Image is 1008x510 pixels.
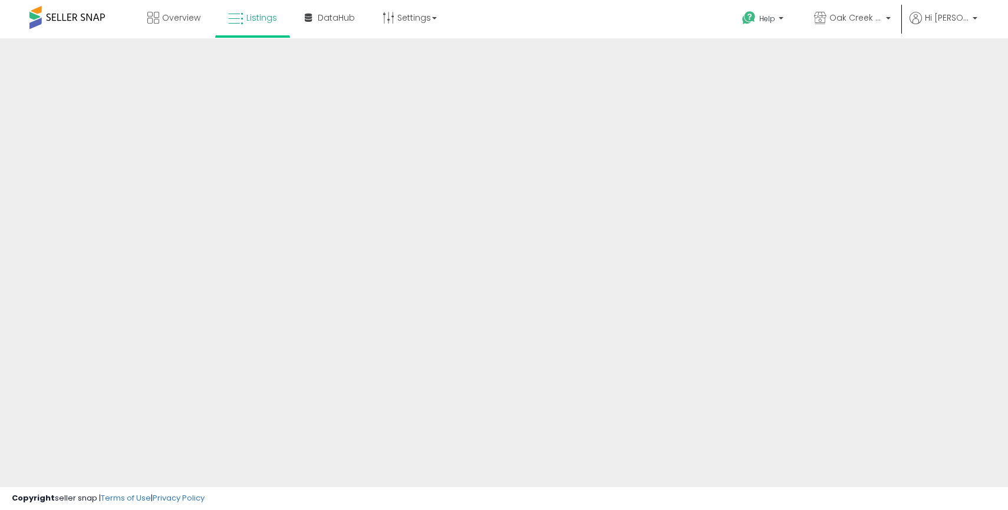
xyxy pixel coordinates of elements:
span: Help [759,14,775,24]
strong: Copyright [12,492,55,504]
i: Get Help [742,11,756,25]
a: Help [733,2,795,38]
span: Hi [PERSON_NAME] [925,12,969,24]
a: Terms of Use [101,492,151,504]
a: Hi [PERSON_NAME] [910,12,977,38]
span: Overview [162,12,200,24]
span: Oak Creek Trading Company US [829,12,882,24]
span: DataHub [318,12,355,24]
span: Listings [246,12,277,24]
div: seller snap | | [12,493,205,504]
a: Privacy Policy [153,492,205,504]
